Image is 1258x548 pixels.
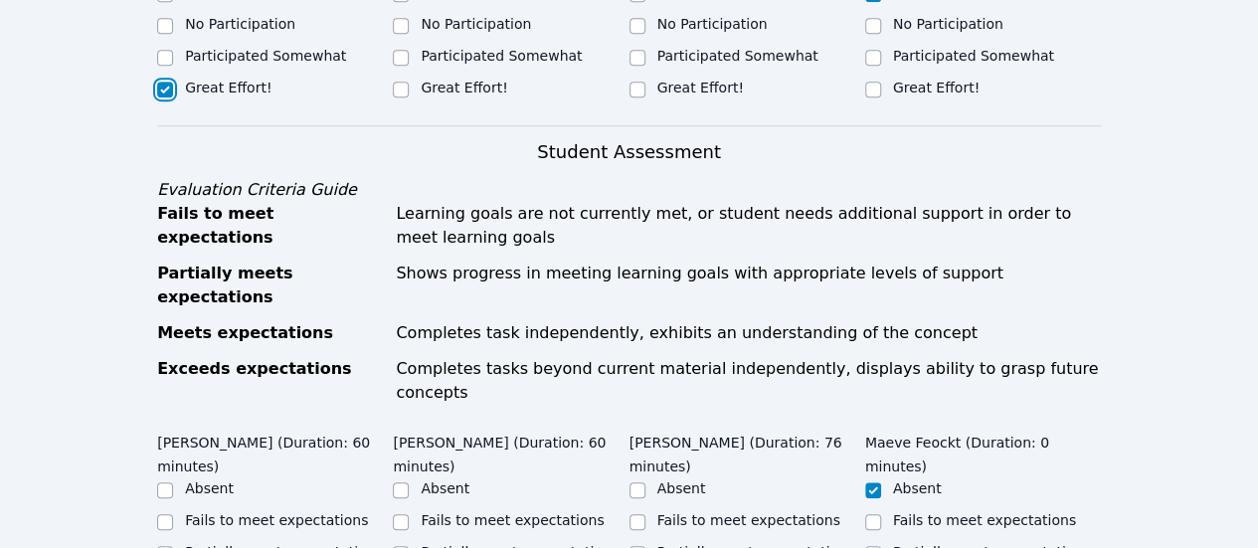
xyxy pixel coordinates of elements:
[157,321,384,345] div: Meets expectations
[393,425,629,478] legend: [PERSON_NAME] (Duration: 60 minutes)
[893,80,980,95] label: Great Effort!
[396,202,1101,250] div: Learning goals are not currently met, or student needs additional support in order to meet learni...
[157,178,1101,202] div: Evaluation Criteria Guide
[157,357,384,405] div: Exceeds expectations
[421,480,469,496] label: Absent
[185,480,234,496] label: Absent
[396,262,1101,309] div: Shows progress in meeting learning goals with appropriate levels of support
[157,262,384,309] div: Partially meets expectations
[657,80,744,95] label: Great Effort!
[657,480,706,496] label: Absent
[893,480,942,496] label: Absent
[421,48,582,64] label: Participated Somewhat
[185,80,271,95] label: Great Effort!
[396,321,1101,345] div: Completes task independently, exhibits an understanding of the concept
[157,202,384,250] div: Fails to meet expectations
[185,16,295,32] label: No Participation
[893,16,1003,32] label: No Participation
[893,512,1076,528] label: Fails to meet expectations
[893,48,1054,64] label: Participated Somewhat
[185,48,346,64] label: Participated Somewhat
[657,48,818,64] label: Participated Somewhat
[421,80,507,95] label: Great Effort!
[421,16,531,32] label: No Participation
[629,425,865,478] legend: [PERSON_NAME] (Duration: 76 minutes)
[157,138,1101,166] h3: Student Assessment
[185,512,368,528] label: Fails to meet expectations
[865,425,1101,478] legend: Maeve Feockt (Duration: 0 minutes)
[157,425,393,478] legend: [PERSON_NAME] (Duration: 60 minutes)
[657,512,840,528] label: Fails to meet expectations
[396,357,1101,405] div: Completes tasks beyond current material independently, displays ability to grasp future concepts
[657,16,768,32] label: No Participation
[421,512,604,528] label: Fails to meet expectations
